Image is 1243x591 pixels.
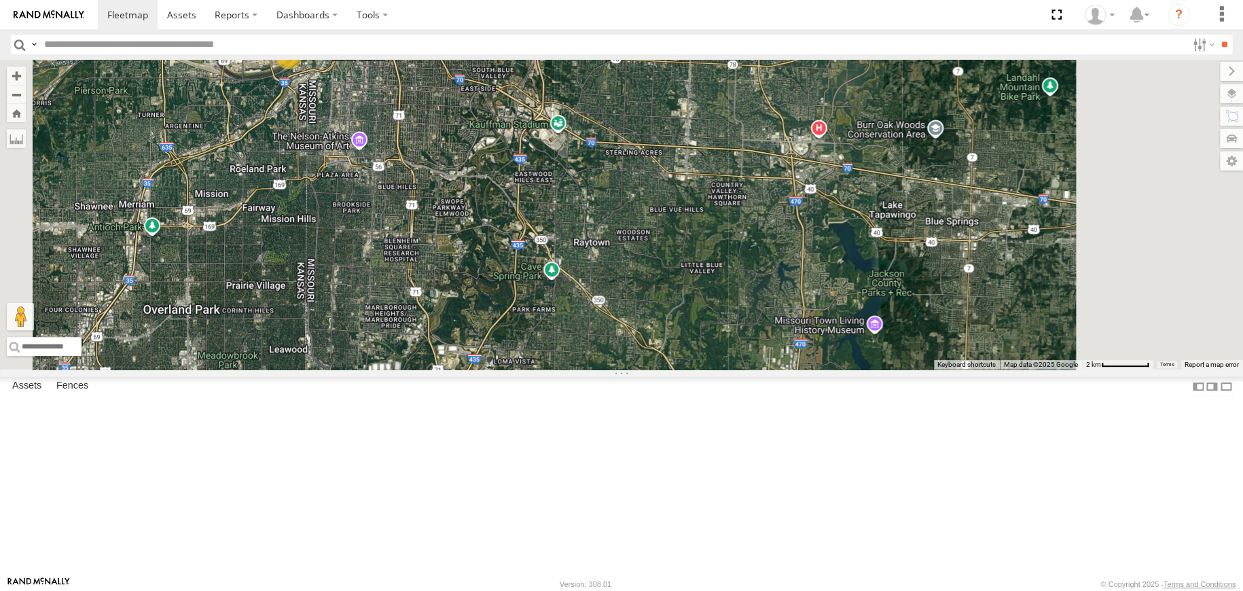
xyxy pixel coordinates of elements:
[1220,151,1243,171] label: Map Settings
[1082,360,1153,370] button: Map Scale: 2 km per 67 pixels
[7,303,34,330] button: Drag Pegman onto the map to open Street View
[7,129,26,148] label: Measure
[1004,361,1078,368] span: Map data ©2025 Google
[50,377,95,396] label: Fences
[7,85,26,104] button: Zoom out
[1191,376,1205,396] label: Dock Summary Table to the Left
[560,580,611,588] div: Version: 308.01
[1080,5,1119,25] div: Miky Transport
[937,360,996,370] button: Keyboard shortcuts
[1219,376,1233,396] label: Hide Summary Table
[14,10,84,20] img: rand-logo.svg
[1086,361,1101,368] span: 2 km
[7,104,26,122] button: Zoom Home
[1168,4,1189,26] i: ?
[1100,580,1236,588] div: © Copyright 2025 -
[29,35,39,54] label: Search Query
[1160,362,1174,368] a: Terms (opens in new tab)
[7,577,70,591] a: Visit our Website
[7,67,26,85] button: Zoom in
[5,377,48,396] label: Assets
[1205,376,1219,396] label: Dock Summary Table to the Right
[1187,35,1217,54] label: Search Filter Options
[1164,580,1236,588] a: Terms and Conditions
[1185,361,1239,368] a: Report a map error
